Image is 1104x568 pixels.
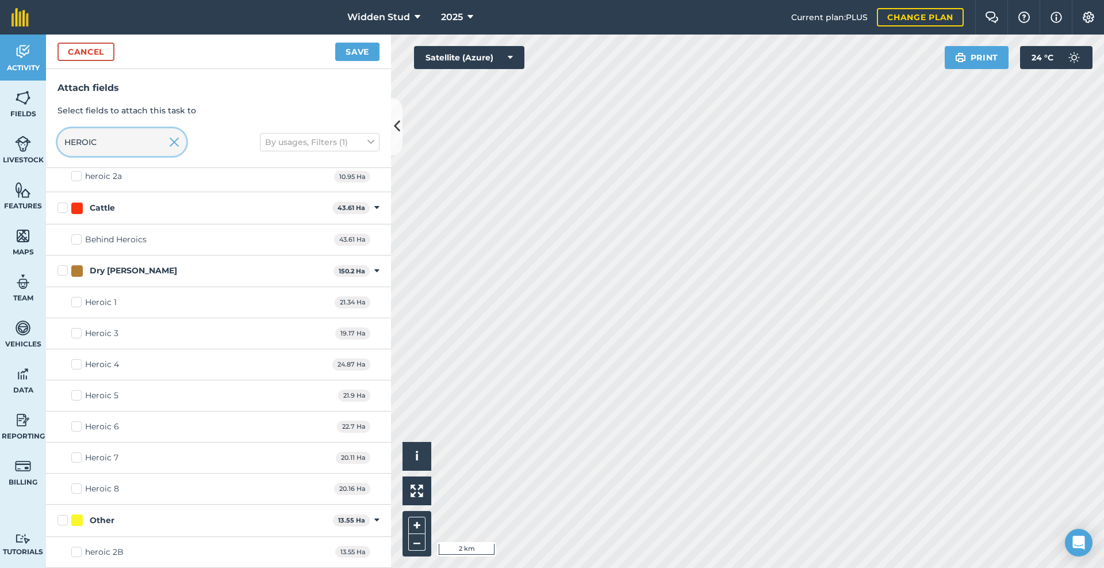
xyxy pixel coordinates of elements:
[260,133,379,151] button: By usages, Filters (1)
[791,11,868,24] span: Current plan : PLUS
[15,227,31,245] img: svg+xml;base64,PHN2ZyB4bWxucz0iaHR0cDovL3d3dy53My5vcmcvMjAwMC9zdmciIHdpZHRoPSI1NiIgaGVpZ2h0PSI2MC...
[335,327,370,340] span: 19.17 Ha
[415,449,419,463] span: i
[1051,10,1062,24] img: svg+xml;base64,PHN2ZyB4bWxucz0iaHR0cDovL3d3dy53My5vcmcvMjAwMC9zdmciIHdpZHRoPSIxNyIgaGVpZ2h0PSIxNy...
[85,327,118,340] div: Heroic 3
[408,534,425,551] button: –
[334,234,370,246] span: 43.61 Ha
[85,170,122,182] div: heroic 2a
[338,516,365,524] strong: 13.55 Ha
[15,135,31,153] img: svg+xml;base64,PD94bWwgdmVyc2lvbj0iMS4wIiBlbmNvZGluZz0idXRmLTgiPz4KPCEtLSBHZW5lcmF0b3I6IEFkb2JlIE...
[85,452,118,464] div: Heroic 7
[15,319,31,337] img: svg+xml;base64,PD94bWwgdmVyc2lvbj0iMS4wIiBlbmNvZGluZz0idXRmLTgiPz4KPCEtLSBHZW5lcmF0b3I6IEFkb2JlIE...
[57,81,379,96] h3: Attach fields
[877,8,964,26] a: Change plan
[85,390,118,402] div: Heroic 5
[339,267,365,275] strong: 150.2 Ha
[347,10,410,24] span: Widden Stud
[332,359,370,371] span: 24.87 Ha
[335,296,370,308] span: 21.34 Ha
[1032,46,1053,69] span: 24 ° C
[408,517,425,534] button: +
[338,390,370,402] span: 21.9 Ha
[11,8,29,26] img: fieldmargin Logo
[57,104,379,117] p: Select fields to attach this task to
[85,483,119,495] div: Heroic 8
[90,202,115,214] div: Cattle
[15,533,31,544] img: svg+xml;base64,PD94bWwgdmVyc2lvbj0iMS4wIiBlbmNvZGluZz0idXRmLTgiPz4KPCEtLSBHZW5lcmF0b3I6IEFkb2JlIE...
[15,43,31,60] img: svg+xml;base64,PD94bWwgdmVyc2lvbj0iMS4wIiBlbmNvZGluZz0idXRmLTgiPz4KPCEtLSBHZW5lcmF0b3I6IEFkb2JlIE...
[57,128,186,156] input: Search
[402,442,431,471] button: i
[15,181,31,199] img: svg+xml;base64,PHN2ZyB4bWxucz0iaHR0cDovL3d3dy53My5vcmcvMjAwMC9zdmciIHdpZHRoPSI1NiIgaGVpZ2h0PSI2MC...
[1020,46,1092,69] button: 24 °C
[57,43,114,61] button: Cancel
[1065,529,1092,556] div: Open Intercom Messenger
[15,365,31,383] img: svg+xml;base64,PD94bWwgdmVyc2lvbj0iMS4wIiBlbmNvZGluZz0idXRmLTgiPz4KPCEtLSBHZW5lcmF0b3I6IEFkb2JlIE...
[441,10,463,24] span: 2025
[334,483,370,495] span: 20.16 Ha
[169,135,179,149] img: svg+xml;base64,PHN2ZyB4bWxucz0iaHR0cDovL3d3dy53My5vcmcvMjAwMC9zdmciIHdpZHRoPSIyMiIgaGVpZ2h0PSIzMC...
[85,234,147,246] div: Behind Heroics
[985,12,999,23] img: Two speech bubbles overlapping with the left bubble in the forefront
[15,458,31,475] img: svg+xml;base64,PD94bWwgdmVyc2lvbj0iMS4wIiBlbmNvZGluZz0idXRmLTgiPz4KPCEtLSBHZW5lcmF0b3I6IEFkb2JlIE...
[337,421,370,433] span: 22.7 Ha
[85,359,119,371] div: Heroic 4
[335,546,370,558] span: 13.55 Ha
[335,43,379,61] button: Save
[90,514,114,527] div: Other
[85,296,117,308] div: Heroic 1
[955,51,966,64] img: svg+xml;base64,PHN2ZyB4bWxucz0iaHR0cDovL3d3dy53My5vcmcvMjAwMC9zdmciIHdpZHRoPSIxOSIgaGVpZ2h0PSIyNC...
[945,46,1009,69] button: Print
[336,452,370,464] span: 20.11 Ha
[15,273,31,291] img: svg+xml;base64,PD94bWwgdmVyc2lvbj0iMS4wIiBlbmNvZGluZz0idXRmLTgiPz4KPCEtLSBHZW5lcmF0b3I6IEFkb2JlIE...
[85,421,119,433] div: Heroic 6
[411,485,423,497] img: Four arrows, one pointing top left, one top right, one bottom right and the last bottom left
[414,46,524,69] button: Satellite (Azure)
[1063,46,1086,69] img: svg+xml;base64,PD94bWwgdmVyc2lvbj0iMS4wIiBlbmNvZGluZz0idXRmLTgiPz4KPCEtLSBHZW5lcmF0b3I6IEFkb2JlIE...
[15,411,31,429] img: svg+xml;base64,PD94bWwgdmVyc2lvbj0iMS4wIiBlbmNvZGluZz0idXRmLTgiPz4KPCEtLSBHZW5lcmF0b3I6IEFkb2JlIE...
[85,546,124,558] div: heroic 2B
[334,171,370,183] span: 10.95 Ha
[1082,12,1095,23] img: A cog icon
[1017,12,1031,23] img: A question mark icon
[90,265,177,277] div: Dry [PERSON_NAME]
[338,204,365,212] strong: 43.61 Ha
[15,89,31,106] img: svg+xml;base64,PHN2ZyB4bWxucz0iaHR0cDovL3d3dy53My5vcmcvMjAwMC9zdmciIHdpZHRoPSI1NiIgaGVpZ2h0PSI2MC...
